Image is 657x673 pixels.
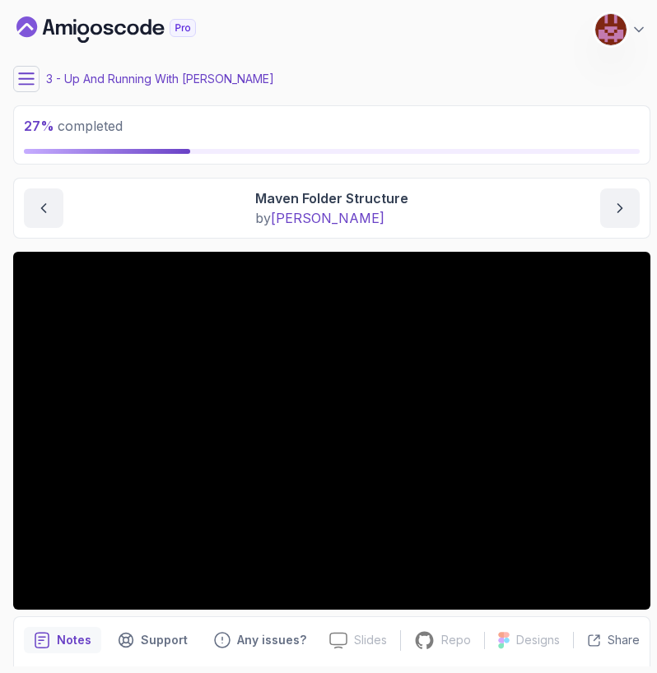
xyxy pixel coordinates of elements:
button: user profile image [594,13,647,46]
button: notes button [24,627,101,653]
span: 27 % [24,118,54,134]
p: 3 - Up And Running With [PERSON_NAME] [46,71,274,87]
button: next content [600,188,640,228]
p: Share [608,632,640,648]
button: Feedback button [204,627,316,653]
p: Maven Folder Structure [255,188,408,208]
span: completed [24,118,123,134]
button: Support button [108,627,198,653]
iframe: 5 - Maven Folder Structure [13,252,650,610]
button: previous content [24,188,63,228]
p: Repo [441,632,471,648]
p: by [255,208,408,228]
a: Dashboard [16,16,234,43]
p: Notes [57,632,91,648]
p: Designs [516,632,560,648]
span: [PERSON_NAME] [271,210,384,226]
img: user profile image [595,14,627,45]
p: Support [141,632,188,648]
p: Any issues? [237,632,306,648]
p: Slides [354,632,387,648]
button: Share [573,632,640,648]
